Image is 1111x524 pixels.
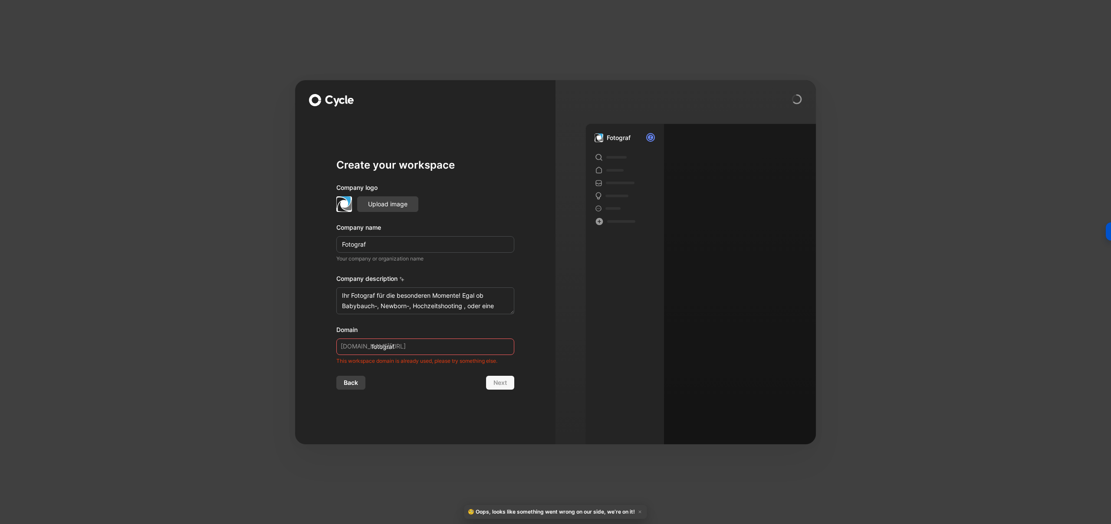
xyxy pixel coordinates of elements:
[336,182,514,196] div: Company logo
[341,341,406,352] span: [DOMAIN_NAME][URL]
[647,134,654,141] div: Z
[357,196,418,212] button: Upload image
[336,158,514,172] h1: Create your workspace
[607,133,631,143] div: Fotograf
[595,133,603,142] img: fotograf.de
[336,254,514,263] p: Your company or organization name
[368,199,408,209] span: Upload image
[336,376,365,390] button: Back
[336,325,514,335] div: Domain
[336,236,514,253] input: Example
[464,505,647,519] div: 🧐 Oops, looks like something went wrong on our side, we’re on it!
[336,273,514,287] div: Company description
[336,357,514,365] div: This workspace domain is already used, please try something else.
[336,222,514,233] div: Company name
[336,196,352,212] img: fotograf.de
[344,378,358,388] span: Back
